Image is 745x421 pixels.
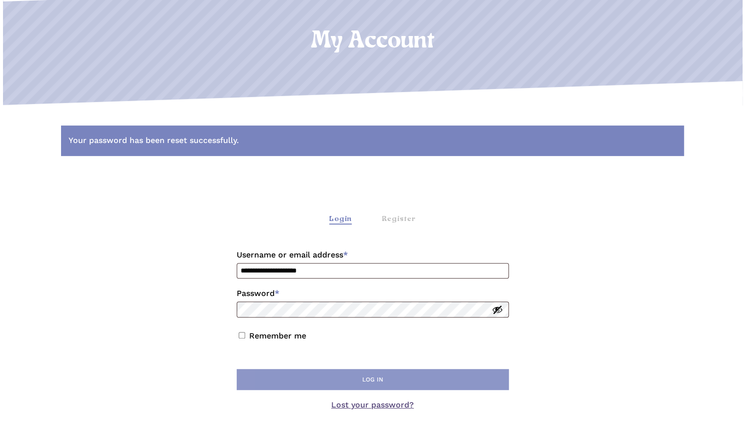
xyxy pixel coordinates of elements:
div: Your password has been reset successfully. [61,125,684,156]
div: Login [329,214,352,224]
button: Show password [492,304,503,315]
a: Lost your password? [331,400,414,409]
label: Username or email address [237,247,509,263]
div: Register [382,214,416,224]
label: Password [237,285,509,301]
label: Remember me [249,331,306,340]
button: Log in [237,369,509,390]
